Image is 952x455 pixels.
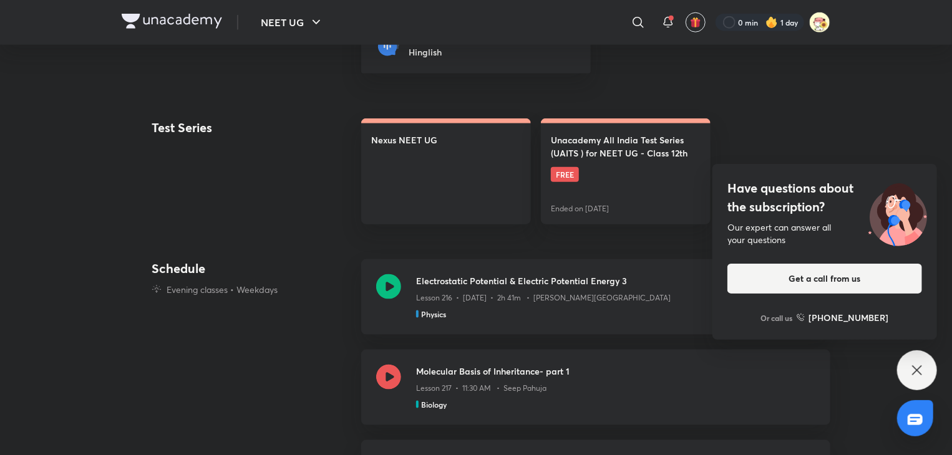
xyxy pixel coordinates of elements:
h6: Hinglish [409,45,484,59]
h4: Unacademy All India Test Series (UAITS ) for NEET UG - Class 12th [551,133,701,160]
p: Ended on [DATE] [551,203,609,214]
a: Unacademy All India Test Series (UAITS ) for NEET UG - Class 12thFREEEnded on [DATE] [541,118,711,224]
div: Our expert can answer all your questions [727,221,922,246]
button: NEET UG [253,10,331,35]
h6: [PHONE_NUMBER] [809,311,889,324]
p: Lesson 217 • 11:30 AM • Seep Pahuja [416,383,546,394]
img: avatar [690,17,701,28]
button: avatar [686,12,706,32]
img: Samikshya Patra [809,12,830,33]
h4: Test Series [152,118,261,224]
h3: Electrostatic Potential & Electric Potential Energy 3 [416,274,790,287]
h4: Have questions about the subscription? [727,179,922,216]
img: ttu_illustration_new.svg [858,179,937,246]
img: streak [765,16,778,29]
h5: Physics [421,309,446,320]
a: Electrostatic Potential & Electric Potential Energy 3Lesson 216 • [DATE] • 2h 41m • [PERSON_NAME]... [361,259,830,350]
p: Or call us [761,312,793,323]
p: Lesson 216 • [DATE] • 2h 41m • [PERSON_NAME][GEOGRAPHIC_DATA] [416,292,671,304]
a: Molecular Basis of Inheritance- part 1Lesson 217 • 11:30 AM • Seep PahujaBiology [361,350,830,440]
h5: Biology [421,399,447,410]
a: [PHONE_NUMBER] [797,311,889,324]
h4: Nexus NEET UG [371,133,437,146]
h3: Molecular Basis of Inheritance- part 1 [416,365,815,378]
a: Nexus NEET UG [361,118,531,224]
img: Company Logo [122,14,222,29]
a: Company Logo [122,14,222,32]
h4: Schedule [152,259,351,278]
span: FREE [551,167,579,182]
p: Evening classes • Weekdays [167,283,278,296]
button: Get a call from us [727,264,922,294]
